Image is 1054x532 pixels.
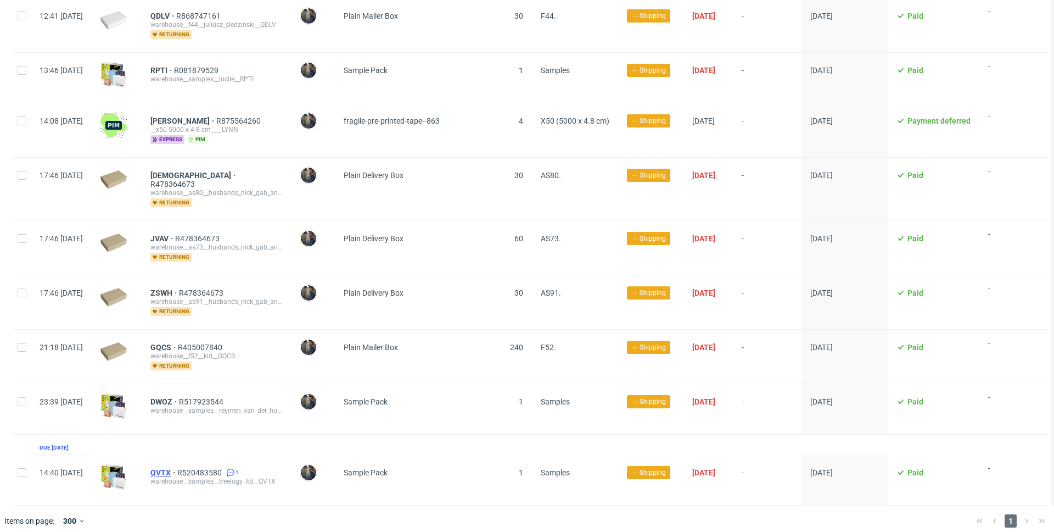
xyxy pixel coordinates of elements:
[541,397,570,406] span: Samples
[810,234,833,243] span: [DATE]
[907,12,923,20] span: Paid
[301,168,316,183] img: Maciej Sobola
[907,117,971,125] span: Payment deferred
[178,343,225,352] span: R405007840
[100,112,127,138] img: wHgJFi1I6lmhQAAAABJRU5ErkJggg==
[150,66,174,75] span: RPTI
[692,289,715,297] span: [DATE]
[150,297,282,306] div: warehouse__as91__husbands_nick_gab_and_sons__ZSWH
[742,397,793,421] span: -
[179,289,226,297] span: R478364673
[301,465,316,480] img: Maciej Sobola
[631,11,666,21] span: → Shipping
[631,65,666,75] span: → Shipping
[177,468,224,477] a: R520483580
[742,343,793,370] span: -
[150,289,179,297] span: ZSWH
[344,12,398,20] span: Plain Mailer Box
[59,513,79,529] div: 300
[176,12,223,20] a: R868747161
[541,171,561,180] span: AS80.
[4,516,54,527] span: Items on page:
[179,397,226,406] span: R517923544
[150,20,282,29] div: warehouse__f44__juliusz_sledzinski__QDLV
[988,393,1022,421] span: -
[692,117,715,125] span: [DATE]
[907,234,923,243] span: Paid
[692,397,715,406] span: [DATE]
[40,66,83,75] span: 13:46 [DATE]
[40,234,83,243] span: 17:46 [DATE]
[541,289,561,297] span: AS91.
[150,180,197,189] a: R478364673
[692,66,715,75] span: [DATE]
[988,284,1022,316] span: -
[519,117,523,125] span: 4
[514,171,523,180] span: 30
[344,234,403,243] span: Plain Delivery Box
[344,468,388,477] span: Sample Pack
[692,468,715,477] span: [DATE]
[631,116,666,126] span: → Shipping
[150,343,178,352] a: GQCS
[810,171,833,180] span: [DATE]
[150,135,184,144] span: express
[150,12,176,20] a: QDLV
[150,352,282,361] div: warehouse__f52__kld__GQCS
[301,8,316,24] img: Maciej Sobola
[1005,514,1017,528] span: 1
[514,12,523,20] span: 30
[988,167,1022,207] span: -
[175,234,222,243] span: R478364673
[150,362,192,370] span: returning
[742,234,793,262] span: -
[810,343,833,352] span: [DATE]
[541,12,556,20] span: F44.
[344,343,398,352] span: Plain Mailer Box
[541,343,556,352] span: F52.
[344,66,388,75] span: Sample Pack
[344,289,403,297] span: Plain Delivery Box
[988,62,1022,90] span: -
[631,234,666,243] span: → Shipping
[519,468,523,477] span: 1
[541,117,609,125] span: X50 (5000 x 4.8 cm)
[810,117,833,125] span: [DATE]
[988,112,1022,144] span: -
[40,397,83,406] span: 23:39 [DATE]
[631,397,666,407] span: → Shipping
[150,468,177,477] a: QVTX
[344,117,440,125] span: fragile-pre-printed-tape--863
[519,66,523,75] span: 1
[150,406,282,415] div: warehouse__samples__reijmen_van_der_hoeven__DWOZ
[514,234,523,243] span: 60
[301,340,316,355] img: Maciej Sobola
[692,12,715,20] span: [DATE]
[150,125,282,134] div: __x50-5000-x-4-8-cm____LYNN
[301,394,316,409] img: Maciej Sobola
[150,307,192,316] span: returning
[907,343,923,352] span: Paid
[174,66,221,75] a: R081879529
[810,12,833,20] span: [DATE]
[150,234,175,243] a: JVAV
[224,468,239,477] a: 1
[988,339,1022,370] span: -
[40,343,83,352] span: 21:18 [DATE]
[150,117,216,125] a: [PERSON_NAME]
[742,66,793,90] span: -
[519,397,523,406] span: 1
[150,171,238,180] a: [DEMOGRAPHIC_DATA]
[150,397,179,406] a: DWOZ
[100,464,127,490] img: sample-icon.16e107be6ad460a3e330.png
[742,117,793,144] span: -
[40,468,83,477] span: 14:40 [DATE]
